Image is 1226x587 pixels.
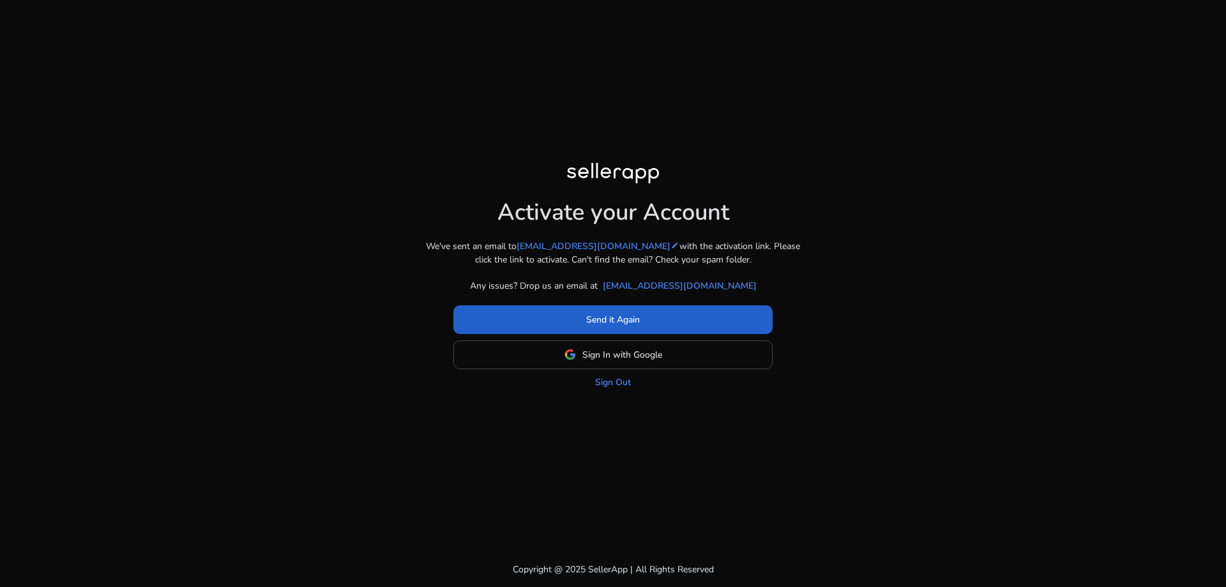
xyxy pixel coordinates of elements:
[603,279,757,293] a: [EMAIL_ADDRESS][DOMAIN_NAME]
[453,305,773,334] button: Send it Again
[453,340,773,369] button: Sign In with Google
[517,240,679,253] a: [EMAIL_ADDRESS][DOMAIN_NAME]
[564,349,576,360] img: google-logo.svg
[670,241,679,250] mat-icon: edit
[497,188,729,226] h1: Activate your Account
[582,348,662,362] span: Sign In with Google
[586,313,640,326] span: Send it Again
[595,376,631,389] a: Sign Out
[470,279,598,293] p: Any issues? Drop us an email at
[421,240,805,266] p: We've sent an email to with the activation link. Please click the link to activate. Can't find th...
